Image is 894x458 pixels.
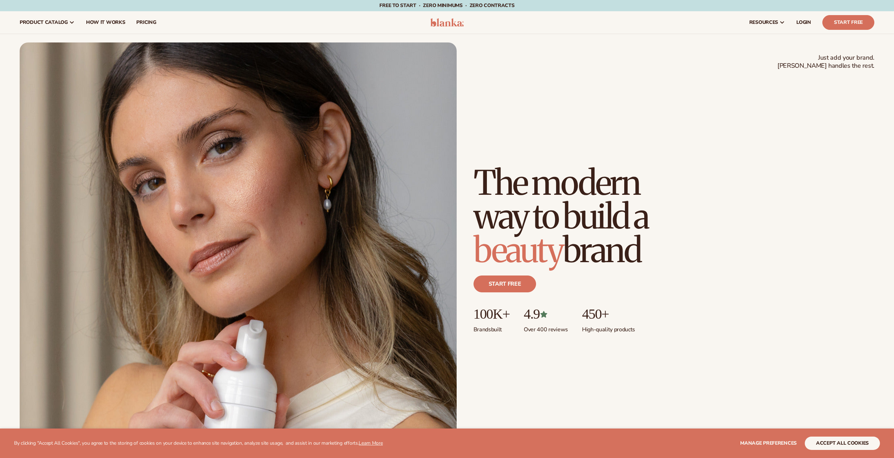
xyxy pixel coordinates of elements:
p: High-quality products [582,322,635,333]
a: Start Free [822,15,874,30]
p: Brands built [474,322,510,333]
p: 100K+ [474,306,510,322]
a: LOGIN [791,11,817,34]
span: Manage preferences [740,440,797,446]
p: Over 400 reviews [524,322,568,333]
a: How It Works [80,11,131,34]
span: Free to start · ZERO minimums · ZERO contracts [379,2,514,9]
a: Learn More [359,440,383,446]
a: product catalog [14,11,80,34]
img: logo [430,18,464,27]
span: pricing [136,20,156,25]
span: LOGIN [796,20,811,25]
p: 4.9 [524,306,568,322]
a: resources [744,11,791,34]
a: Start free [474,276,536,292]
span: beauty [474,229,563,271]
span: product catalog [20,20,68,25]
span: How It Works [86,20,125,25]
p: 450+ [582,306,635,322]
a: pricing [131,11,162,34]
span: Just add your brand. [PERSON_NAME] handles the rest. [777,54,874,70]
span: resources [749,20,778,25]
h1: The modern way to build a brand [474,166,698,267]
button: Manage preferences [740,437,797,450]
p: By clicking "Accept All Cookies", you agree to the storing of cookies on your device to enhance s... [14,440,383,446]
button: accept all cookies [805,437,880,450]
